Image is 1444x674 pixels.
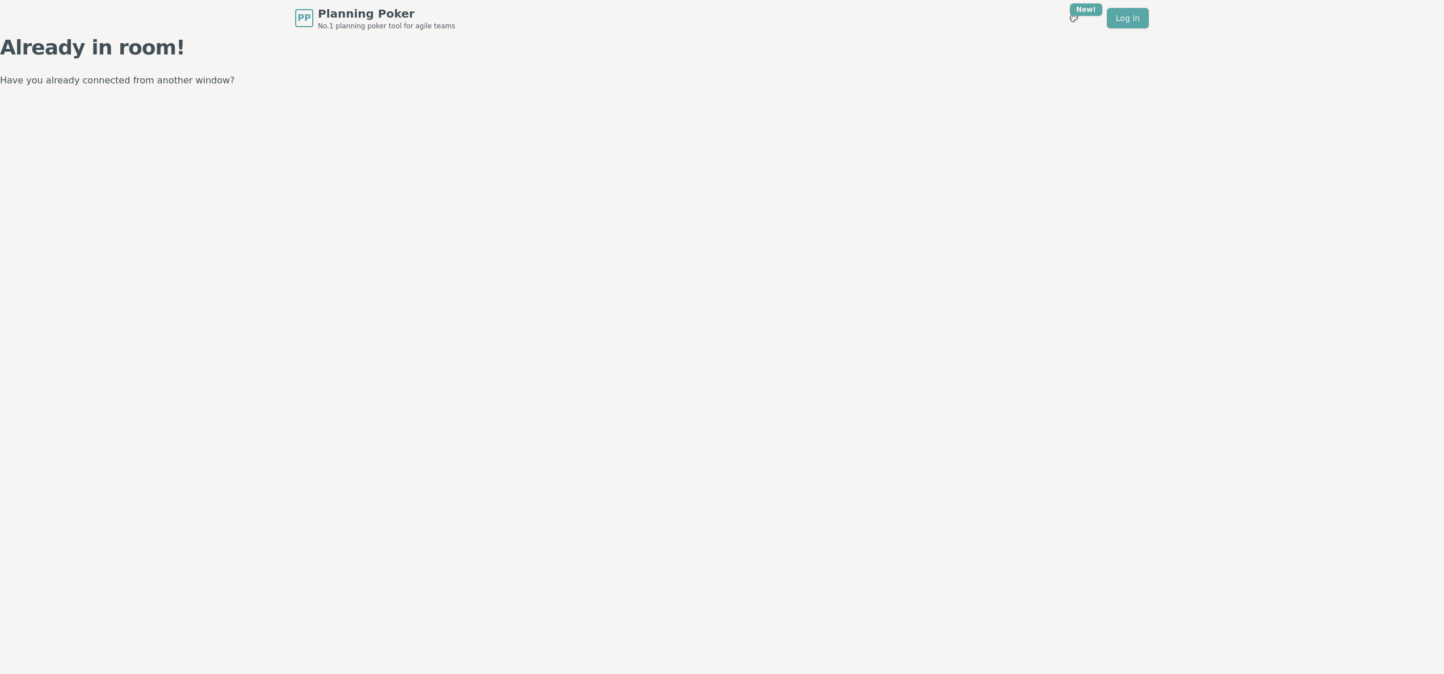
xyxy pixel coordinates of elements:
[318,22,455,31] span: No.1 planning poker tool for agile teams
[318,6,455,22] span: Planning Poker
[297,11,310,25] span: PP
[1070,3,1102,16] div: New!
[295,6,455,31] a: PPPlanning PokerNo.1 planning poker tool for agile teams
[1107,8,1149,28] a: Log in
[1064,8,1084,28] button: New!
